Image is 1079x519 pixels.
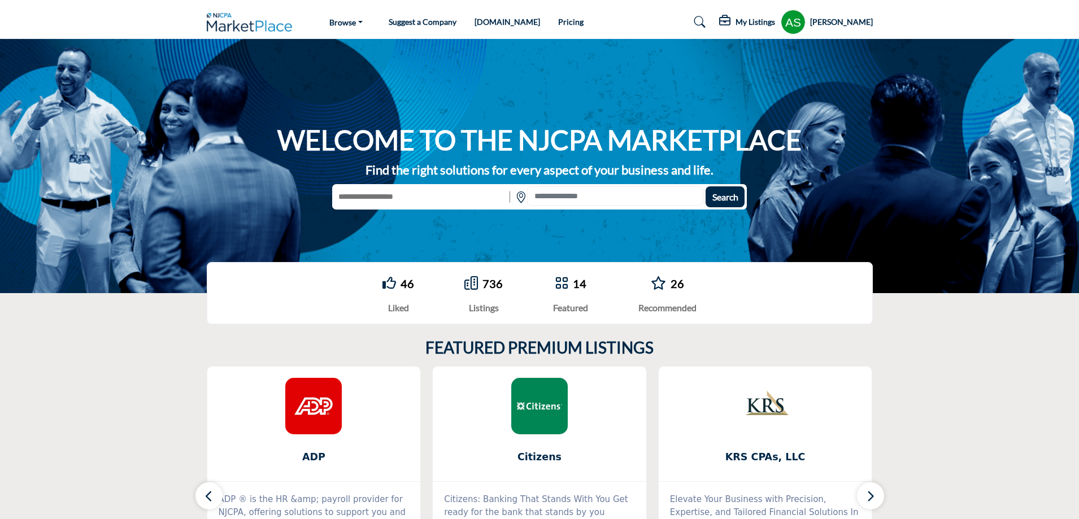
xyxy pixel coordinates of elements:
a: KRS CPAs, LLC [659,442,872,472]
img: KRS CPAs, LLC [737,378,794,434]
div: Recommended [638,301,697,315]
h5: [PERSON_NAME] [810,16,873,28]
button: Search [706,186,745,207]
a: Browse [321,14,371,30]
a: Go to Featured [555,276,568,291]
a: 14 [573,277,586,290]
div: My Listings [719,15,775,29]
a: 26 [671,277,684,290]
span: Search [712,191,738,202]
a: ADP [207,442,421,472]
b: Citizens [450,442,629,472]
img: Site Logo [207,13,298,32]
span: ADP [224,450,404,464]
div: Liked [382,301,414,315]
b: KRS CPAs, LLC [676,442,855,472]
img: Citizens [511,378,568,434]
span: KRS CPAs, LLC [676,450,855,464]
a: Search [683,13,713,31]
div: Listings [464,301,503,315]
button: Show hide supplier dropdown [781,10,806,34]
a: 736 [482,277,503,290]
a: Pricing [558,17,584,27]
img: Rectangle%203585.svg [507,186,513,207]
span: Citizens [450,450,629,464]
h2: FEATURED PREMIUM LISTINGS [425,338,654,357]
b: ADP [224,442,404,472]
strong: Find the right solutions for every aspect of your business and life. [366,162,713,177]
div: Featured [553,301,588,315]
a: Go to Recommended [651,276,666,291]
a: 46 [401,277,414,290]
i: Go to Liked [382,276,396,290]
h1: WELCOME TO THE NJCPA MARKETPLACE [277,123,802,158]
a: Suggest a Company [389,17,456,27]
a: [DOMAIN_NAME] [475,17,540,27]
a: Citizens [433,442,646,472]
h5: My Listings [736,17,775,27]
img: ADP [285,378,342,434]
